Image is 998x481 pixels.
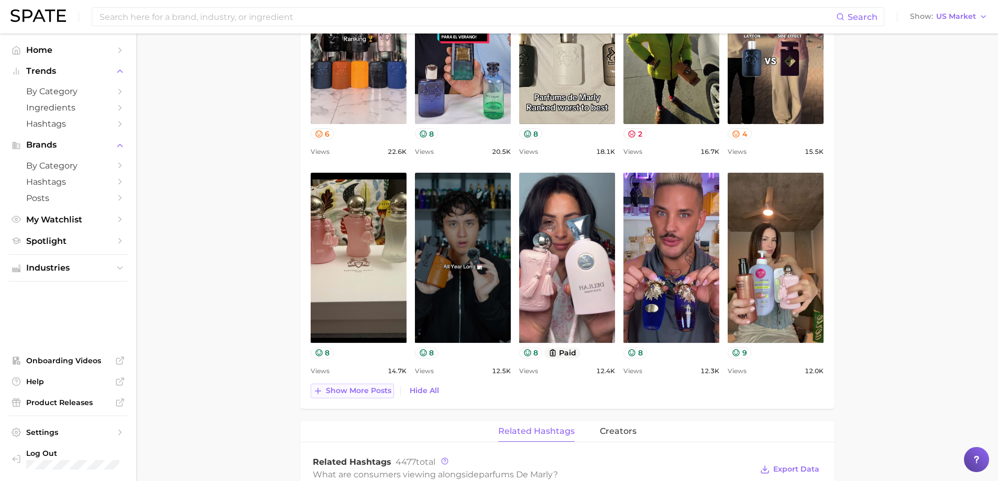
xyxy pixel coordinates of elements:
span: Views [311,365,330,377]
button: 8 [415,128,438,139]
span: 12.3k [700,365,719,377]
span: Spotlight [26,236,110,246]
a: Product Releases [8,395,128,410]
span: Brands [26,140,110,150]
button: 8 [623,348,647,359]
span: Views [623,365,642,377]
span: Views [519,146,538,158]
span: creators [600,427,637,436]
span: 14.7k [388,365,407,377]
button: Trends [8,63,128,79]
span: Product Releases [26,398,110,407]
span: Settings [26,428,110,437]
button: 6 [311,128,334,139]
button: Brands [8,137,128,153]
button: Industries [8,260,128,276]
a: Hashtags [8,116,128,132]
a: Spotlight [8,233,128,249]
span: 4477 [396,457,416,467]
button: 8 [519,128,543,139]
span: Views [311,146,330,158]
span: total [396,457,435,467]
button: 2 [623,128,646,139]
input: Search here for a brand, industry, or ingredient [98,8,836,26]
span: 18.1k [596,146,615,158]
span: Views [519,365,538,377]
button: 9 [728,348,751,359]
img: SPATE [10,9,66,22]
a: by Category [8,158,128,174]
span: Home [26,45,110,55]
span: 22.6k [388,146,407,158]
span: 15.5k [805,146,824,158]
a: Home [8,42,128,58]
span: Show [910,14,933,19]
button: 8 [311,348,334,359]
a: Ingredients [8,99,128,116]
span: My Watchlist [26,215,110,225]
button: Hide All [407,384,442,398]
span: by Category [26,86,110,96]
span: by Category [26,161,110,171]
button: ShowUS Market [907,10,990,24]
span: Views [728,146,747,158]
button: 8 [519,348,543,359]
span: Views [415,365,434,377]
span: Industries [26,263,110,273]
span: Hashtags [26,177,110,187]
span: 16.7k [700,146,719,158]
span: Hide All [410,386,439,395]
a: Onboarding Videos [8,353,128,368]
span: 12.5k [492,365,511,377]
button: Show more posts [311,384,394,398]
span: related hashtags [498,427,575,436]
a: Posts [8,190,128,206]
span: Ingredients [26,103,110,113]
span: parfums de marly [479,469,553,479]
a: Log out. Currently logged in with e-mail roberto.gil@givaudan.com. [8,445,128,473]
button: paid [544,348,580,359]
span: Help [26,377,110,386]
span: Views [623,146,642,158]
span: Posts [26,193,110,203]
a: Help [8,374,128,389]
span: Export Data [773,465,819,474]
span: Hashtags [26,119,110,129]
span: Search [848,12,878,22]
span: Onboarding Videos [26,356,110,365]
button: 8 [415,348,438,359]
span: US Market [936,14,976,19]
span: Show more posts [326,386,391,395]
a: My Watchlist [8,211,128,228]
span: Views [415,146,434,158]
a: Hashtags [8,174,128,190]
button: 4 [728,128,752,139]
button: Export Data [758,462,821,477]
span: 12.0k [805,365,824,377]
span: Related Hashtags [313,457,391,467]
span: 12.4k [596,365,615,377]
span: 20.5k [492,146,511,158]
span: Views [728,365,747,377]
a: Settings [8,424,128,440]
span: Log Out [26,449,124,458]
span: Trends [26,66,110,76]
a: by Category [8,83,128,99]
